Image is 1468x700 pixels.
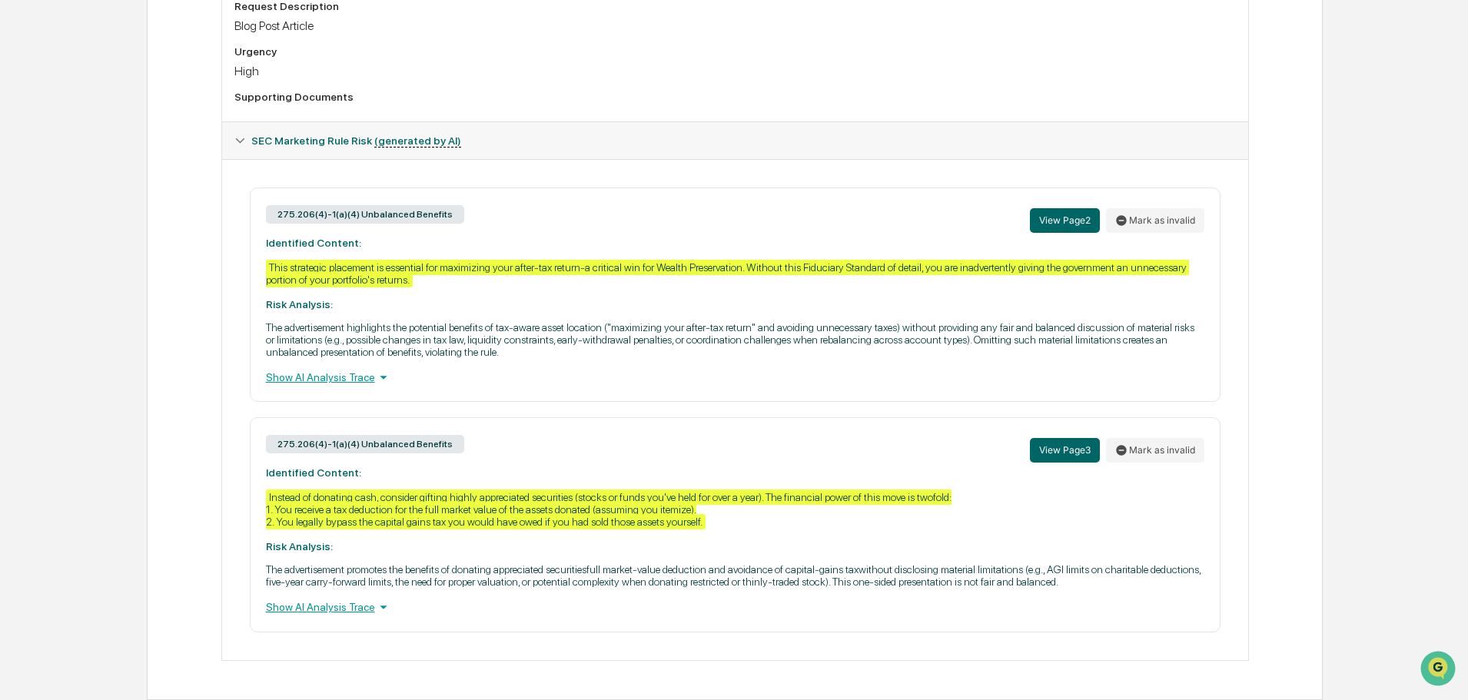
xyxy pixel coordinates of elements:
[1106,438,1204,463] button: Mark as invalid
[234,91,1236,103] div: Supporting Documents
[31,223,97,238] span: Data Lookup
[266,298,333,310] strong: Risk Analysis:
[266,563,1204,588] p: The advertisement promotes the benefits of donating appreciated securitiesfull market-value deduc...
[266,237,361,249] strong: Identified Content:
[266,540,333,552] strong: Risk Analysis:
[108,260,186,272] a: Powered byPylon
[266,369,1204,386] div: Show AI Analysis Trace
[127,194,191,209] span: Attestations
[1030,208,1100,233] button: View Page2
[15,224,28,237] div: 🔎
[266,466,361,479] strong: Identified Content:
[234,45,1236,58] div: Urgency
[111,195,124,207] div: 🗄️
[266,205,464,224] div: 275.206(4)-1(a)(4) Unbalanced Benefits
[31,194,99,209] span: Preclearance
[266,260,1189,287] div: This strategic placement is essential for maximizing your after-tax return-a critical win for Wea...
[234,64,1236,78] div: High
[52,118,252,133] div: Start new chat
[266,489,952,529] div: Instead of donating cash, consider gifting highly appreciated securities (stocks or funds you've ...
[234,18,1236,33] div: Blog Post Article
[1030,438,1100,463] button: View Page3
[266,599,1204,615] div: Show AI Analysis Trace
[15,195,28,207] div: 🖐️
[266,435,464,453] div: 275.206(4)-1(a)(4) Unbalanced Benefits
[52,133,194,145] div: We're available if you need us!
[1419,649,1460,691] iframe: Open customer support
[1106,208,1204,233] button: Mark as invalid
[222,122,1248,159] div: SEC Marketing Rule Risk (generated by AI)
[15,32,280,57] p: How can we help?
[105,187,197,215] a: 🗄️Attestations
[9,187,105,215] a: 🖐️Preclearance
[251,134,461,147] span: SEC Marketing Rule Risk
[15,118,43,145] img: 1746055101610-c473b297-6a78-478c-a979-82029cc54cd1
[374,134,461,148] u: (generated by AI)
[266,321,1204,358] p: The advertisement highlights the potential benefits of tax-aware asset location ("maximizing your...
[153,260,186,272] span: Pylon
[261,122,280,141] button: Start new chat
[9,217,103,244] a: 🔎Data Lookup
